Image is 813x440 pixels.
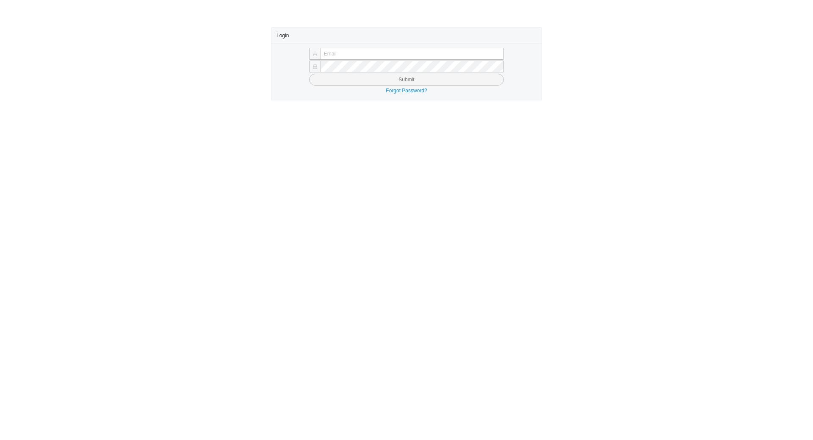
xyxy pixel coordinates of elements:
a: Forgot Password? [386,88,427,94]
button: Submit [309,74,504,86]
span: user [312,51,318,56]
input: Email [321,48,504,60]
div: Login [277,28,536,43]
span: lock [312,64,318,69]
